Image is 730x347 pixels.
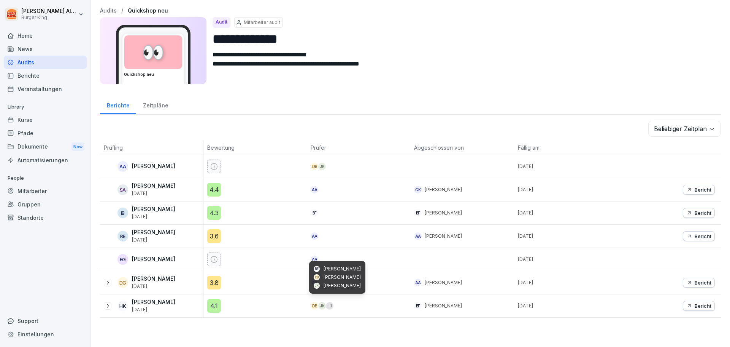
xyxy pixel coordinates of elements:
[518,163,617,170] p: [DATE]
[117,277,128,288] div: DG
[4,154,87,167] a: Automatisierungen
[425,279,462,286] p: [PERSON_NAME]
[100,95,136,114] a: Berichte
[132,229,175,236] p: [PERSON_NAME]
[311,232,318,240] div: AA
[207,276,221,289] div: 3.8
[21,8,77,14] p: [PERSON_NAME] Albakkour
[414,144,510,152] p: Abgeschlossen von
[4,113,87,126] a: Kurse
[132,191,175,196] p: [DATE]
[683,185,715,195] button: Bericht
[104,144,199,152] p: Prüfling
[326,302,333,310] div: + 1
[4,101,87,113] p: Library
[4,198,87,211] div: Gruppen
[695,210,711,216] p: Bericht
[132,276,175,282] p: [PERSON_NAME]
[4,328,87,341] a: Einstellungen
[117,161,128,172] div: AA
[4,211,87,224] a: Standorte
[4,29,87,42] a: Home
[117,254,128,265] div: EG
[213,17,230,28] div: Audit
[132,183,175,189] p: [PERSON_NAME]
[414,186,422,193] div: CK
[514,141,617,155] th: Fällig am:
[207,299,221,313] div: 4.1
[124,35,182,69] div: 👀
[100,8,117,14] a: Audits
[683,278,715,288] button: Bericht
[132,163,175,170] p: [PERSON_NAME]
[318,163,326,170] div: JK
[324,282,361,289] p: [PERSON_NAME]
[207,144,303,152] p: Bewertung
[414,232,422,240] div: AA
[4,126,87,140] a: Pfade
[244,19,280,26] p: Mitarbeiter audit
[695,280,711,286] p: Bericht
[132,237,175,243] p: [DATE]
[4,56,87,69] a: Audits
[695,303,711,309] p: Bericht
[414,209,422,217] div: BF
[314,283,320,289] div: JK
[207,206,221,220] div: 4.3
[314,266,320,272] div: BF
[324,265,361,272] p: [PERSON_NAME]
[311,186,318,193] div: AA
[117,301,128,311] div: HK
[132,307,175,312] p: [DATE]
[425,302,462,309] p: [PERSON_NAME]
[518,186,617,193] p: [DATE]
[117,208,128,218] div: IB
[518,256,617,263] p: [DATE]
[4,82,87,96] div: Veranstaltungen
[518,233,617,240] p: [DATE]
[518,209,617,216] p: [DATE]
[695,187,711,193] p: Bericht
[311,302,318,310] div: DB
[311,163,318,170] div: DB
[518,279,617,286] p: [DATE]
[4,140,87,154] a: DokumenteNew
[132,206,175,213] p: [PERSON_NAME]
[132,299,175,305] p: [PERSON_NAME]
[4,69,87,82] a: Berichte
[4,184,87,198] a: Mitarbeiter
[207,229,221,243] div: 3.6
[425,233,462,240] p: [PERSON_NAME]
[117,231,128,241] div: RE
[4,140,87,154] div: Dokumente
[136,95,175,114] a: Zeitpläne
[683,208,715,218] button: Bericht
[311,256,318,263] div: AA
[414,279,422,286] div: AA
[414,302,422,310] div: BF
[425,186,462,193] p: [PERSON_NAME]
[695,233,711,239] p: Bericht
[683,231,715,241] button: Bericht
[121,8,123,14] p: /
[128,8,168,14] a: Quickshop neu
[117,184,128,195] div: SA
[71,142,84,151] div: New
[4,314,87,328] div: Support
[132,214,175,219] p: [DATE]
[425,209,462,216] p: [PERSON_NAME]
[4,42,87,56] div: News
[132,284,175,289] p: [DATE]
[207,183,221,197] div: 4.4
